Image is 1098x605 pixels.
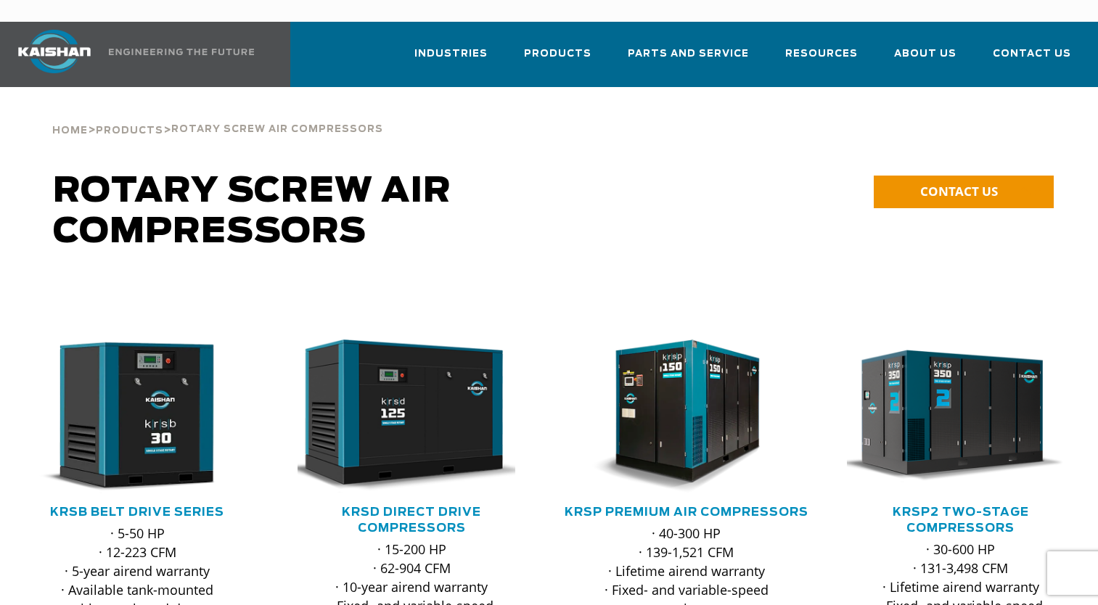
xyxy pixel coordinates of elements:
[565,506,808,518] a: KRSP Premium Air Compressors
[287,339,515,493] img: krsd125
[414,46,488,62] span: Industries
[298,339,525,493] div: krsd125
[96,126,163,136] span: Products
[171,125,383,134] span: Rotary Screw Air Compressors
[96,123,163,136] a: Products
[23,339,251,493] div: krsb30
[52,126,88,136] span: Home
[52,87,383,142] div: > >
[894,46,956,62] span: About Us
[785,46,858,62] span: Resources
[562,339,790,493] img: krsp150
[893,506,1029,534] a: KRSP2 Two-Stage Compressors
[414,35,488,84] a: Industries
[785,35,858,84] a: Resources
[12,339,241,493] img: krsb30
[836,339,1065,493] img: krsp350
[993,35,1071,84] a: Contact Us
[524,35,591,84] a: Products
[50,506,224,518] a: KRSB Belt Drive Series
[109,49,254,55] img: Engineering the future
[920,183,998,199] span: CONTACT US
[847,339,1075,493] div: krsp350
[53,174,451,250] span: Rotary Screw Air Compressors
[342,506,481,534] a: KRSD Direct Drive Compressors
[524,46,591,62] span: Products
[628,35,749,84] a: Parts and Service
[993,46,1071,62] span: Contact Us
[894,35,956,84] a: About Us
[573,339,800,493] div: krsp150
[874,176,1054,208] a: CONTACT US
[628,46,749,62] span: Parts and Service
[52,123,88,136] a: Home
